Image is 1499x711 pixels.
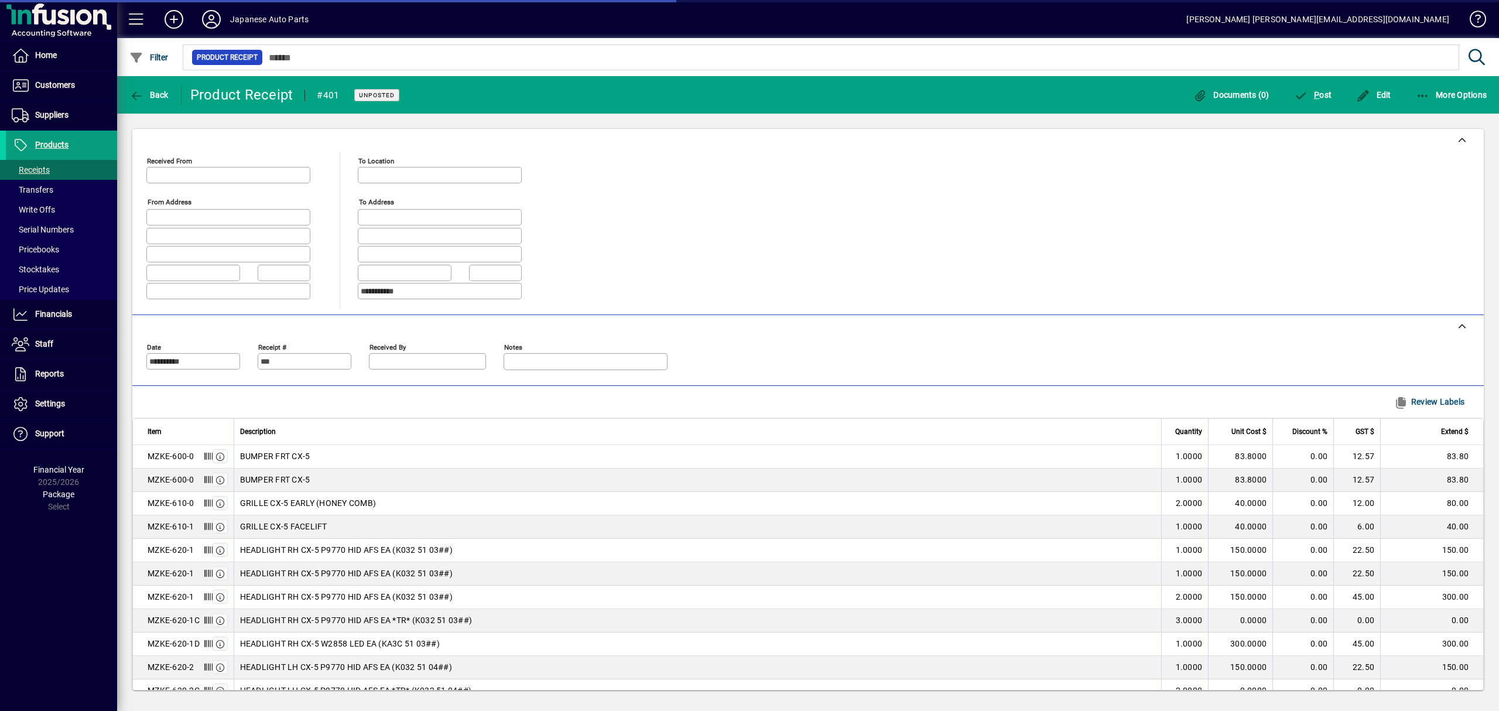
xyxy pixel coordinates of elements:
span: P [1314,90,1319,100]
td: 1.0000 [1161,633,1208,656]
span: Support [35,429,64,438]
div: Japanese Auto Parts [230,10,309,29]
td: 1.0000 [1161,656,1208,679]
td: 6.00 [1333,515,1380,539]
span: 83.8000 [1235,474,1267,486]
td: 40.00 [1380,515,1483,539]
span: 0.0000 [1240,614,1267,626]
mat-label: Receipt # [258,343,286,351]
span: Home [35,50,57,60]
td: HEADLIGHT LH CX-5 P9770 HID AFS EA (K032 51 04##) [234,656,1162,679]
td: 45.00 [1333,633,1380,656]
a: Suppliers [6,101,117,130]
td: HEADLIGHT RH CX-5 P9770 HID AFS EA *TR* (K032 51 03##) [234,609,1162,633]
td: 12.57 [1333,445,1380,469]
td: 22.50 [1333,539,1380,562]
td: 0.00 [1272,609,1333,633]
span: Transfers [12,185,53,194]
button: Documents (0) [1190,84,1272,105]
td: 0.00 [1333,679,1380,703]
a: Reports [6,360,117,389]
td: 150.00 [1380,539,1483,562]
span: Write Offs [12,205,55,214]
span: Quantity [1175,425,1202,438]
span: Discount % [1292,425,1327,438]
div: [PERSON_NAME] [PERSON_NAME][EMAIL_ADDRESS][DOMAIN_NAME] [1186,10,1449,29]
td: 0.00 [1380,679,1483,703]
span: Price Updates [12,285,69,294]
td: 300.00 [1380,586,1483,609]
span: Receipts [12,165,50,175]
td: HEADLIGHT LH CX-5 P9770 HID AFS EA *TR* (K032 51 04##) [234,679,1162,703]
td: 3.0000 [1161,609,1208,633]
a: Receipts [6,160,117,180]
a: Transfers [6,180,117,200]
mat-label: Received From [147,157,192,165]
span: Item [148,425,162,438]
button: Add [155,9,193,30]
td: 0.00 [1272,539,1333,562]
td: 0.00 [1272,586,1333,609]
td: 300.00 [1380,633,1483,656]
td: 2.0000 [1161,679,1208,703]
div: MZKE-620-1 [148,591,194,603]
a: Settings [6,389,117,419]
td: 0.00 [1272,492,1333,515]
td: 45.00 [1333,586,1380,609]
td: 83.80 [1380,445,1483,469]
span: Package [43,490,74,499]
td: HEADLIGHT RH CX-5 P9770 HID AFS EA (K032 51 03##) [234,586,1162,609]
button: Post [1291,84,1335,105]
td: 12.00 [1333,492,1380,515]
button: Profile [193,9,230,30]
a: Price Updates [6,279,117,299]
td: 12.57 [1333,469,1380,492]
div: MZKE-620-2C [148,685,200,696]
td: 0.00 [1380,609,1483,633]
td: 0.00 [1272,633,1333,656]
div: MZKE-620-1 [148,568,194,579]
span: 40.0000 [1235,497,1267,509]
div: Product Receipt [190,86,293,104]
td: 22.50 [1333,656,1380,679]
td: HEADLIGHT RH CX-5 P9770 HID AFS EA (K032 51 03##) [234,562,1162,586]
td: 0.00 [1333,609,1380,633]
td: HEADLIGHT RH CX-5 W2858 LED EA (KA3C 51 03##) [234,633,1162,656]
span: 150.0000 [1230,544,1267,556]
td: 2.0000 [1161,586,1208,609]
td: 0.00 [1272,445,1333,469]
a: Financials [6,300,117,329]
span: Review Labels [1394,392,1464,411]
a: Stocktakes [6,259,117,279]
div: #401 [317,86,339,105]
mat-label: Received by [369,343,406,351]
td: HEADLIGHT RH CX-5 P9770 HID AFS EA (K032 51 03##) [234,539,1162,562]
td: 0.00 [1272,469,1333,492]
td: 80.00 [1380,492,1483,515]
span: Description [240,425,276,438]
span: Product Receipt [197,52,258,63]
div: MZKE-610-0 [148,497,194,509]
a: Pricebooks [6,240,117,259]
td: 83.80 [1380,469,1483,492]
app-page-header-button: Back [117,84,182,105]
span: Reports [35,369,64,378]
span: Documents (0) [1193,90,1269,100]
td: 22.50 [1333,562,1380,586]
a: Staff [6,330,117,359]
mat-label: Notes [504,343,522,351]
td: 0.00 [1272,515,1333,539]
td: 150.00 [1380,562,1483,586]
span: Products [35,140,69,149]
td: 1.0000 [1161,562,1208,586]
td: 0.00 [1272,679,1333,703]
div: MZKE-600-0 [148,474,194,486]
div: MZKE-610-1 [148,521,194,532]
span: Extend $ [1441,425,1469,438]
span: Suppliers [35,110,69,119]
span: 0.0000 [1240,685,1267,696]
span: Staff [35,339,53,348]
a: Home [6,41,117,70]
div: MZKE-620-1D [148,638,200,650]
span: Back [129,90,169,100]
